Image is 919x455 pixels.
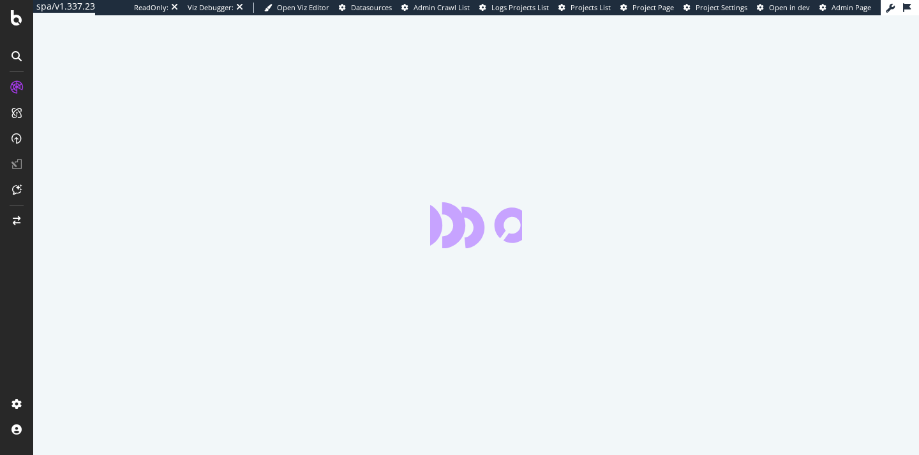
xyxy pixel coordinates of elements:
[479,3,549,13] a: Logs Projects List
[430,202,522,248] div: animation
[632,3,674,12] span: Project Page
[684,3,747,13] a: Project Settings
[696,3,747,12] span: Project Settings
[832,3,871,12] span: Admin Page
[401,3,470,13] a: Admin Crawl List
[558,3,611,13] a: Projects List
[188,3,234,13] div: Viz Debugger:
[620,3,674,13] a: Project Page
[351,3,392,12] span: Datasources
[134,3,168,13] div: ReadOnly:
[339,3,392,13] a: Datasources
[757,3,810,13] a: Open in dev
[571,3,611,12] span: Projects List
[264,3,329,13] a: Open Viz Editor
[769,3,810,12] span: Open in dev
[414,3,470,12] span: Admin Crawl List
[491,3,549,12] span: Logs Projects List
[277,3,329,12] span: Open Viz Editor
[819,3,871,13] a: Admin Page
